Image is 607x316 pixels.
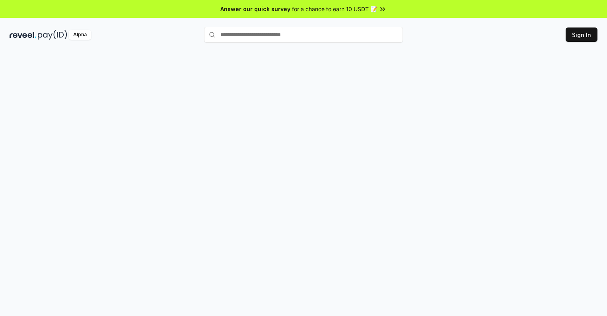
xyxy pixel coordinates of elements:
[69,30,91,40] div: Alpha
[566,27,597,42] button: Sign In
[220,5,290,13] span: Answer our quick survey
[38,30,67,40] img: pay_id
[292,5,377,13] span: for a chance to earn 10 USDT 📝
[10,30,36,40] img: reveel_dark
